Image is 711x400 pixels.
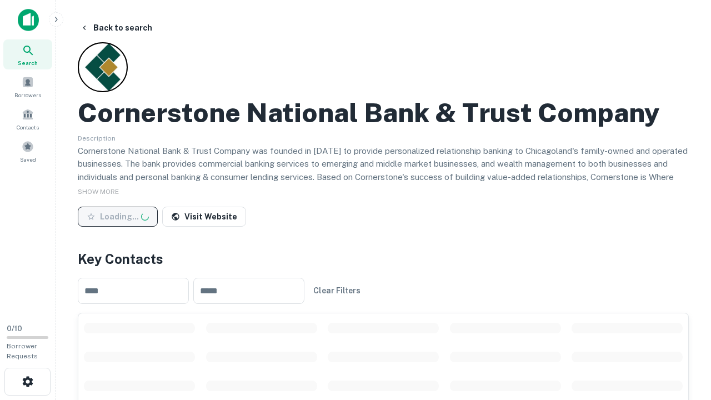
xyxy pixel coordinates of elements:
button: Back to search [76,18,157,38]
span: Contacts [17,123,39,132]
a: Contacts [3,104,52,134]
a: Visit Website [162,207,246,227]
h4: Key Contacts [78,249,689,269]
a: Saved [3,136,52,166]
span: Borrower Requests [7,342,38,360]
iframe: Chat Widget [655,311,711,364]
a: Search [3,39,52,69]
p: Cornerstone National Bank & Trust Company was founded in [DATE] to provide personalized relations... [78,144,689,197]
span: Description [78,134,116,142]
button: Clear Filters [309,281,365,301]
span: 0 / 10 [7,324,22,333]
span: SHOW MORE [78,188,119,196]
img: capitalize-icon.png [18,9,39,31]
span: Borrowers [14,91,41,99]
h2: Cornerstone National Bank & Trust Company [78,97,660,129]
span: Search [18,58,38,67]
a: Borrowers [3,72,52,102]
span: Saved [20,155,36,164]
